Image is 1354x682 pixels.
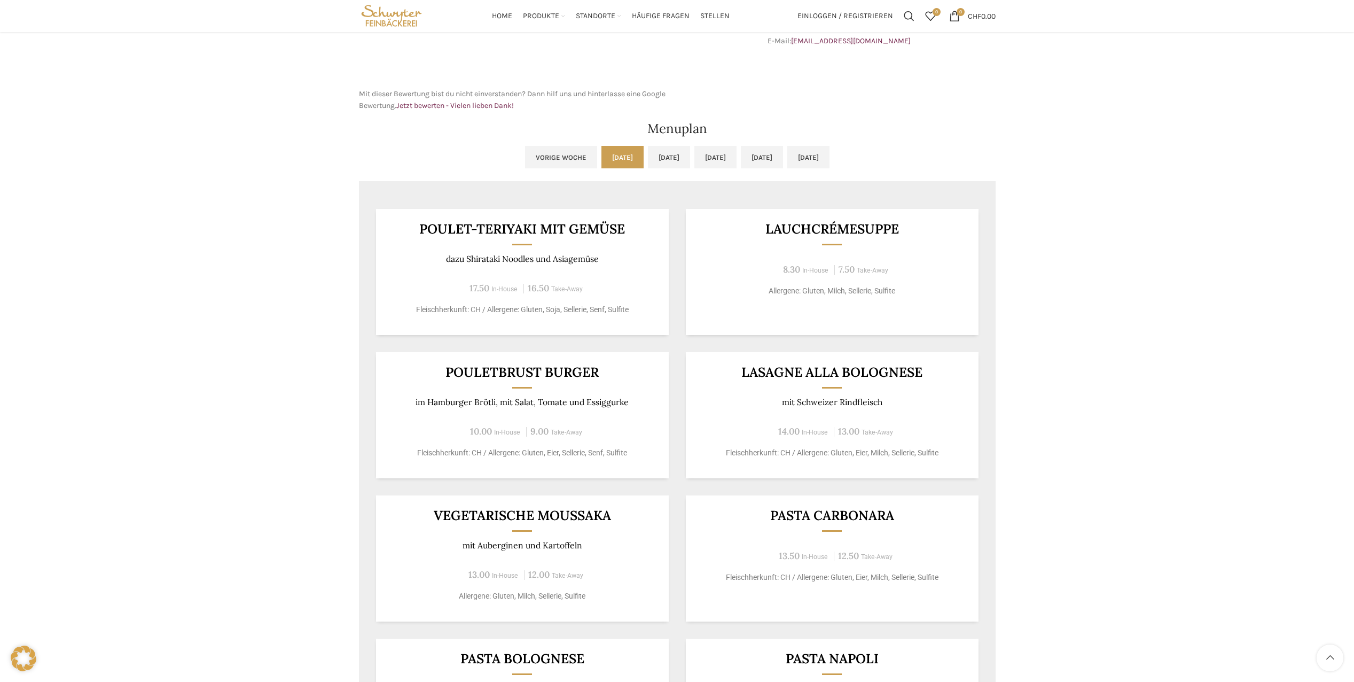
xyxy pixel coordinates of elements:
span: 13.00 [838,425,859,437]
h2: Menuplan [359,122,996,135]
a: Jetzt bewerten - Vielen lieben Dank! [396,101,514,110]
p: mit Schweizer Rindfleisch [699,397,965,407]
span: 16.50 [528,282,549,294]
span: 12.50 [838,550,859,562]
a: [DATE] [601,146,644,168]
p: Allergene: Gluten, Milch, Sellerie, Sulfite [699,285,965,297]
span: Take-Away [552,572,583,579]
span: 14.00 [778,425,800,437]
h3: Poulet-Teriyaki mit Gemüse [389,222,655,236]
a: [DATE] [648,146,690,168]
span: 13.50 [779,550,800,562]
span: In-House [491,285,518,293]
div: Main navigation [429,5,792,27]
span: Take-Away [862,429,893,436]
h3: LASAGNE ALLA BOLOGNESE [699,366,965,379]
a: Site logo [359,11,425,20]
a: Home [492,5,512,27]
span: In-House [802,429,828,436]
a: Produkte [523,5,565,27]
a: 0 CHF0.00 [944,5,1001,27]
a: Scroll to top button [1317,645,1343,671]
h3: Lauchcrémesuppe [699,222,965,236]
span: Stellen [700,11,730,21]
p: Fleischherkunft: CH / Allergene: Gluten, Eier, Sellerie, Senf, Sulfite [389,447,655,459]
span: CHF [968,11,981,20]
p: mit Auberginen und Kartoffeln [389,540,655,551]
a: Suchen [898,5,920,27]
span: 10.00 [470,425,492,437]
span: In-House [494,429,520,436]
p: Fleischherkunft: CH / Allergene: Gluten, Soja, Sellerie, Senf, Sulfite [389,304,655,315]
a: Einloggen / Registrieren [792,5,898,27]
a: Standorte [576,5,621,27]
bdi: 0.00 [968,11,996,20]
a: [DATE] [787,146,829,168]
h3: Pasta Carbonara [699,509,965,522]
span: 13.00 [468,569,490,580]
span: Take-Away [551,285,583,293]
p: Telefon: E-Mail: [683,23,996,47]
p: im Hamburger Brötli, mit Salat, Tomate und Essiggurke [389,397,655,407]
span: Standorte [576,11,615,21]
span: Häufige Fragen [632,11,690,21]
p: Allergene: Gluten, Milch, Sellerie, Sulfite [389,591,655,602]
a: Häufige Fragen [632,5,690,27]
span: Take-Away [861,553,893,561]
span: 17.50 [469,282,489,294]
h3: Pasta Napoli [699,652,965,665]
span: In-House [802,267,828,274]
span: 12.00 [528,569,550,580]
span: Home [492,11,512,21]
span: In-House [802,553,828,561]
a: Stellen [700,5,730,27]
p: dazu Shirataki Noodles und Asiagemüse [389,254,655,264]
a: [DATE] [741,146,783,168]
span: Einloggen / Registrieren [797,12,893,20]
a: 0 [920,5,941,27]
h3: Vegetarische Moussaka [389,509,655,522]
span: 0 [933,8,941,16]
span: 8.30 [783,263,800,275]
p: Fleischherkunft: CH / Allergene: Gluten, Eier, Milch, Sellerie, Sulfite [699,572,965,583]
a: Vorige Woche [525,146,597,168]
span: 9.00 [530,425,549,437]
div: Meine Wunschliste [920,5,941,27]
p: Fleischherkunft: CH / Allergene: Gluten, Eier, Milch, Sellerie, Sulfite [699,447,965,459]
h3: Pouletbrust Burger [389,366,655,379]
span: Take-Away [857,267,888,274]
span: Take-Away [551,429,582,436]
span: Produkte [523,11,559,21]
a: [DATE] [694,146,737,168]
a: [EMAIL_ADDRESS][DOMAIN_NAME] [791,36,911,45]
span: 7.50 [839,263,855,275]
p: Mit dieser Bewertung bist du nicht einverstanden? Dann hilf uns und hinterlasse eine Google Bewer... [359,88,672,112]
span: 0 [957,8,965,16]
h3: Pasta Bolognese [389,652,655,665]
span: In-House [492,572,518,579]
